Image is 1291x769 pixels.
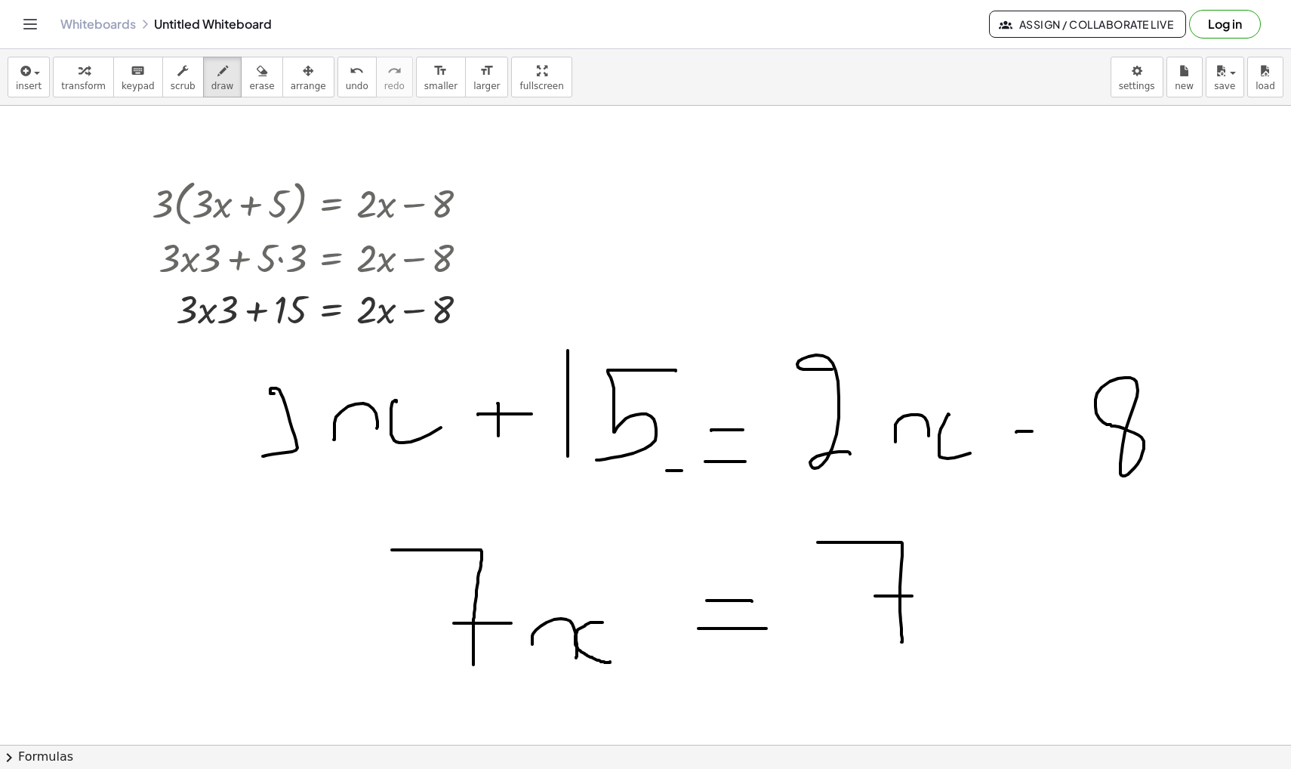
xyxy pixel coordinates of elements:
span: draw [211,81,234,91]
span: transform [61,81,106,91]
button: save [1206,57,1244,97]
button: settings [1111,57,1163,97]
span: save [1214,81,1235,91]
span: keypad [122,81,155,91]
button: keyboardkeypad [113,57,163,97]
i: undo [350,62,364,80]
a: Whiteboards [60,17,136,32]
span: undo [346,81,368,91]
button: format_sizelarger [465,57,508,97]
span: settings [1119,81,1155,91]
i: keyboard [131,62,145,80]
span: erase [249,81,274,91]
button: format_sizesmaller [416,57,466,97]
button: Log in [1189,10,1261,39]
span: load [1256,81,1275,91]
button: scrub [162,57,204,97]
span: Assign / Collaborate Live [1002,17,1173,31]
button: new [1166,57,1203,97]
button: transform [53,57,114,97]
button: redoredo [376,57,413,97]
span: fullscreen [519,81,563,91]
i: format_size [433,62,448,80]
i: redo [387,62,402,80]
button: insert [8,57,50,97]
button: erase [241,57,282,97]
button: fullscreen [511,57,572,97]
span: larger [473,81,500,91]
button: Toggle navigation [18,12,42,36]
span: smaller [424,81,458,91]
span: redo [384,81,405,91]
span: new [1175,81,1194,91]
span: scrub [171,81,196,91]
i: format_size [479,62,494,80]
span: insert [16,81,42,91]
button: undoundo [337,57,377,97]
button: arrange [282,57,334,97]
button: load [1247,57,1283,97]
button: Assign / Collaborate Live [989,11,1186,38]
button: draw [203,57,242,97]
span: arrange [291,81,326,91]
